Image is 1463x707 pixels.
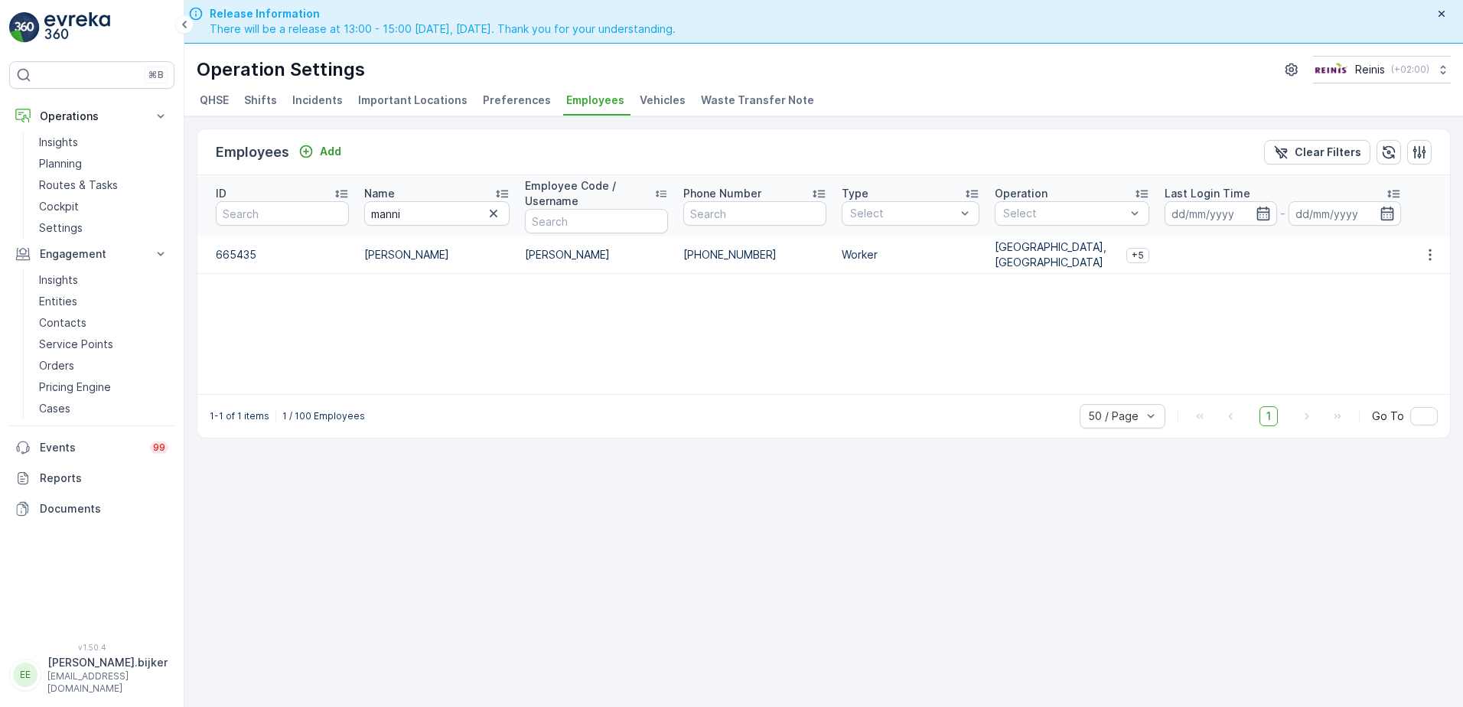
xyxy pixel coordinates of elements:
[483,93,551,108] span: Preferences
[13,663,37,687] div: EE
[525,209,668,233] input: Search
[1391,64,1429,76] p: ( +02:00 )
[39,178,118,193] p: Routes & Tasks
[33,334,174,355] a: Service Points
[364,186,395,201] p: Name
[995,186,1048,201] p: Operation
[1372,409,1404,424] span: Go To
[9,432,174,463] a: Events99
[9,12,40,43] img: logo
[1165,186,1250,201] p: Last Login Time
[216,247,349,262] p: 665435
[525,178,654,209] p: Employee Code / Username
[9,643,174,652] span: v 1.50.4
[33,269,174,291] a: Insights
[292,93,343,108] span: Incidents
[153,441,165,454] p: 99
[33,174,174,196] a: Routes & Tasks
[39,220,83,236] p: Settings
[47,655,168,670] p: [PERSON_NAME].bijker
[244,93,277,108] span: Shifts
[39,337,113,352] p: Service Points
[210,6,676,21] span: Release Information
[364,201,509,226] input: Search
[1280,204,1285,223] p: -
[33,217,174,239] a: Settings
[9,494,174,524] a: Documents
[1132,249,1144,262] span: +5
[39,315,86,331] p: Contacts
[1259,406,1278,426] span: 1
[216,201,349,226] input: Search
[33,132,174,153] a: Insights
[33,312,174,334] a: Contacts
[1003,206,1126,221] p: Select
[683,201,826,226] input: Search
[39,358,74,373] p: Orders
[292,142,347,161] button: Add
[148,69,164,81] p: ⌘B
[995,239,1120,270] p: [GEOGRAPHIC_DATA], [GEOGRAPHIC_DATA]
[197,57,365,82] p: Operation Settings
[39,380,111,395] p: Pricing Engine
[39,135,78,150] p: Insights
[210,410,269,422] p: 1-1 of 1 items
[525,247,668,262] p: [PERSON_NAME]
[33,153,174,174] a: Planning
[33,291,174,312] a: Entities
[40,440,141,455] p: Events
[216,186,226,201] p: ID
[44,12,110,43] img: logo_light-DOdMpM7g.png
[40,109,144,124] p: Operations
[364,247,509,262] p: [PERSON_NAME]
[1289,201,1401,226] input: dd/mm/yyyy
[39,401,70,416] p: Cases
[40,501,168,516] p: Documents
[40,246,144,262] p: Engagement
[200,93,229,108] span: QHSE
[683,186,761,201] p: Phone Number
[33,376,174,398] a: Pricing Engine
[1165,201,1277,226] input: dd/mm/yyyy
[640,93,686,108] span: Vehicles
[842,186,868,201] p: Type
[842,247,979,262] p: Worker
[358,93,468,108] span: Important Locations
[320,144,341,159] p: Add
[210,21,676,37] span: There will be a release at 13:00 - 15:00 [DATE], [DATE]. Thank you for your understanding.
[216,142,289,163] p: Employees
[40,471,168,486] p: Reports
[1264,140,1370,165] button: Clear Filters
[39,156,82,171] p: Planning
[39,294,77,309] p: Entities
[9,239,174,269] button: Engagement
[9,463,174,494] a: Reports
[1355,62,1385,77] p: Reinis
[282,410,365,422] p: 1 / 100 Employees
[1313,56,1451,83] button: Reinis(+02:00)
[33,355,174,376] a: Orders
[566,93,624,108] span: Employees
[33,398,174,419] a: Cases
[1313,61,1349,78] img: Reinis-Logo-Vrijstaand_Tekengebied-1-copy2_aBO4n7j.png
[850,206,956,221] p: Select
[9,655,174,695] button: EE[PERSON_NAME].bijker[EMAIL_ADDRESS][DOMAIN_NAME]
[701,93,814,108] span: Waste Transfer Note
[683,247,826,262] p: [PHONE_NUMBER]
[47,670,168,695] p: [EMAIL_ADDRESS][DOMAIN_NAME]
[1295,145,1361,160] p: Clear Filters
[39,272,78,288] p: Insights
[33,196,174,217] a: Cockpit
[9,101,174,132] button: Operations
[39,199,79,214] p: Cockpit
